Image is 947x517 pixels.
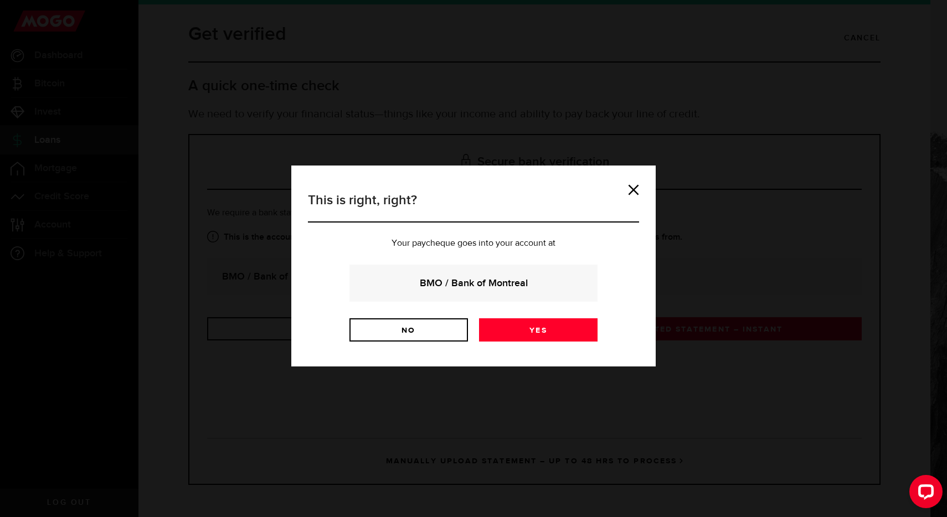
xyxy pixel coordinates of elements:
h3: This is right, right? [308,190,639,223]
strong: BMO / Bank of Montreal [364,276,583,291]
p: Your paycheque goes into your account at [308,239,639,248]
a: No [349,318,468,342]
a: Yes [479,318,598,342]
iframe: LiveChat chat widget [900,471,947,517]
